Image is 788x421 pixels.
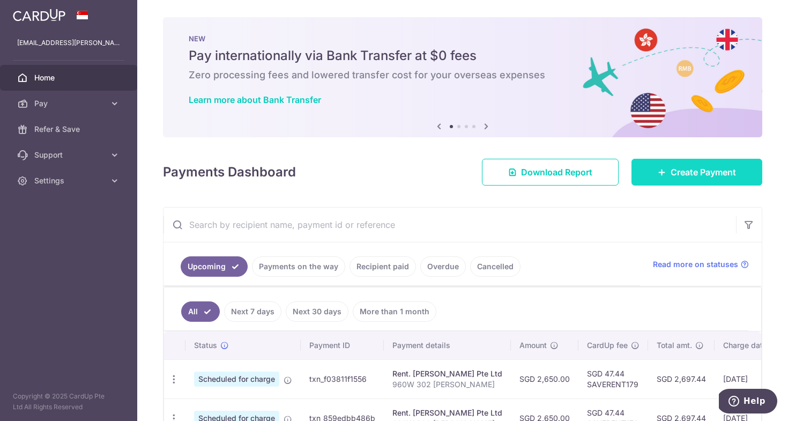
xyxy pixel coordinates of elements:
span: Download Report [521,166,592,179]
a: More than 1 month [353,301,436,322]
td: SGD 47.44 SAVERENT179 [578,359,648,398]
span: Amount [519,340,547,351]
span: Scheduled for charge [194,372,279,387]
a: Overdue [420,256,466,277]
p: NEW [189,34,737,43]
input: Search by recipient name, payment id or reference [163,208,736,242]
a: Cancelled [470,256,521,277]
span: CardUp fee [587,340,628,351]
a: Upcoming [181,256,248,277]
div: Rent. [PERSON_NAME] Pte Ltd [392,408,502,418]
a: Learn more about Bank Transfer [189,94,321,105]
span: Home [34,72,105,83]
th: Payment details [384,331,511,359]
span: Charge date [723,340,767,351]
span: Support [34,150,105,160]
span: Create Payment [671,166,736,179]
iframe: Opens a widget where you can find more information [719,389,777,416]
a: Create Payment [631,159,762,186]
a: Recipient paid [350,256,416,277]
span: Settings [34,175,105,186]
th: Payment ID [301,331,384,359]
h4: Payments Dashboard [163,163,296,182]
a: All [181,301,220,322]
img: Bank transfer banner [163,17,762,137]
span: Refer & Save [34,124,105,135]
span: Pay [34,98,105,109]
span: Read more on statuses [653,259,738,270]
h6: Zero processing fees and lowered transfer cost for your overseas expenses [189,69,737,82]
a: Next 7 days [224,301,281,322]
h5: Pay internationally via Bank Transfer at $0 fees [189,47,737,64]
p: [EMAIL_ADDRESS][PERSON_NAME][DOMAIN_NAME] [17,38,120,48]
td: SGD 2,697.44 [648,359,715,398]
span: Status [194,340,217,351]
div: Rent. [PERSON_NAME] Pte Ltd [392,368,502,379]
a: Next 30 days [286,301,348,322]
a: Download Report [482,159,619,186]
p: 960W 302 [PERSON_NAME] [392,379,502,390]
span: Total amt. [657,340,692,351]
td: SGD 2,650.00 [511,359,578,398]
td: [DATE] [715,359,787,398]
a: Payments on the way [252,256,345,277]
img: CardUp [13,9,65,21]
td: txn_f03811f1556 [301,359,384,398]
a: Read more on statuses [653,259,749,270]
